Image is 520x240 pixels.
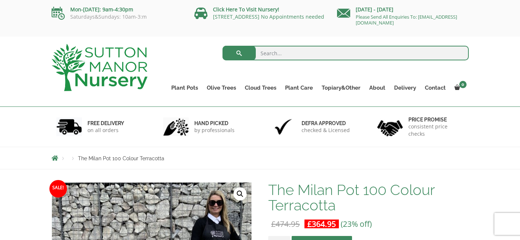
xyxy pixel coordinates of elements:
img: 2.jpg [163,117,189,136]
a: Cloud Trees [240,83,281,93]
h1: The Milan Pot 100 Colour Terracotta [268,182,468,213]
p: Saturdays&Sundays: 10am-3:m [52,14,183,20]
img: 3.jpg [270,117,296,136]
p: by professionals [194,127,235,134]
span: The Milan Pot 100 Colour Terracotta [78,155,164,161]
a: Topiary&Other [317,83,365,93]
a: View full-screen image gallery [233,187,247,200]
a: Plant Pots [167,83,202,93]
bdi: 474.95 [271,219,300,229]
img: logo [52,44,147,91]
span: £ [271,219,276,229]
a: [STREET_ADDRESS] No Appointments needed [213,13,324,20]
img: 1.jpg [56,117,82,136]
p: on all orders [87,127,124,134]
a: Olive Trees [202,83,240,93]
a: Please Send All Enquiries To: [EMAIL_ADDRESS][DOMAIN_NAME] [356,14,457,26]
a: Click Here To Visit Nursery! [213,6,279,13]
p: consistent price checks [408,123,464,138]
h6: Defra approved [302,120,350,127]
h6: FREE DELIVERY [87,120,124,127]
a: Plant Care [281,83,317,93]
input: Search... [222,46,469,60]
span: £ [307,219,312,229]
nav: Breadcrumbs [52,155,469,161]
a: About [365,83,390,93]
a: Delivery [390,83,420,93]
bdi: 364.95 [307,219,336,229]
span: (23% off) [341,219,372,229]
p: Mon-[DATE]: 9am-4:30pm [52,5,183,14]
p: [DATE] - [DATE] [337,5,469,14]
p: checked & Licensed [302,127,350,134]
span: Sale! [49,180,67,198]
a: Contact [420,83,450,93]
img: 4.jpg [377,116,403,138]
h6: hand picked [194,120,235,127]
span: 0 [459,81,467,88]
a: 0 [450,83,469,93]
h6: Price promise [408,116,464,123]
